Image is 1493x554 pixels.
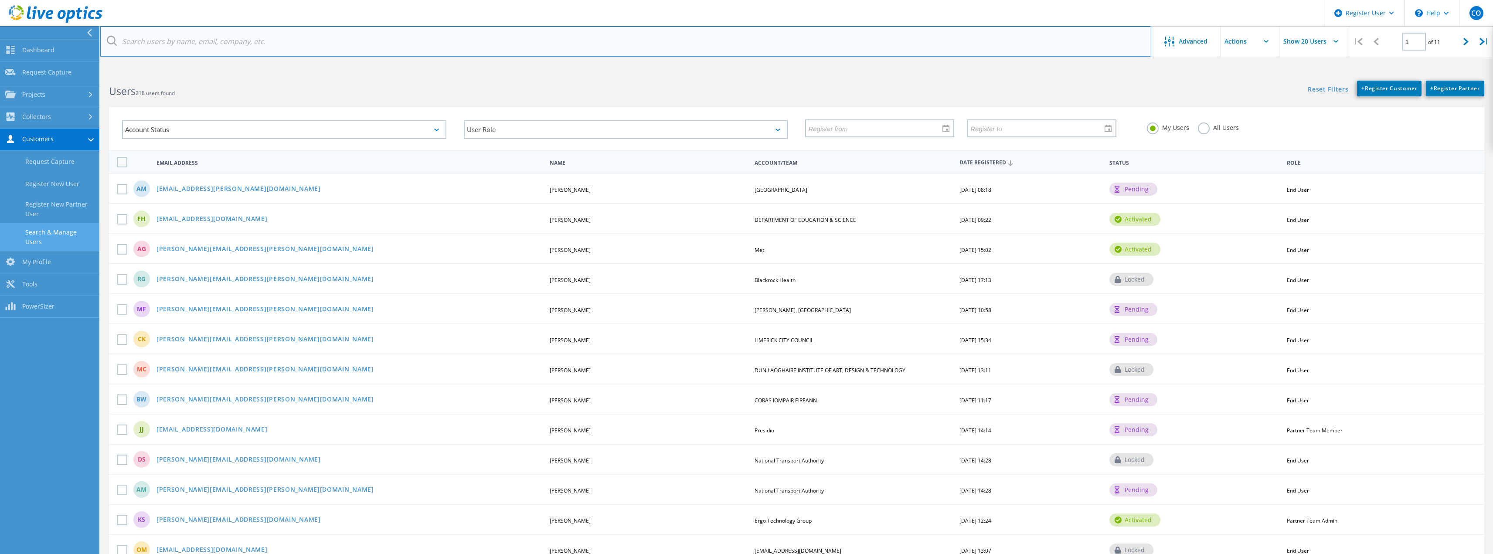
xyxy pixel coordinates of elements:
[959,457,991,464] span: [DATE] 14:28
[959,336,991,344] span: [DATE] 15:34
[156,186,321,193] a: [EMAIL_ADDRESS][PERSON_NAME][DOMAIN_NAME]
[156,306,374,313] a: [PERSON_NAME][EMAIL_ADDRESS][PERSON_NAME][DOMAIN_NAME]
[550,427,591,434] span: [PERSON_NAME]
[122,120,446,139] div: Account Status
[1109,393,1157,406] div: pending
[1198,122,1239,131] label: All Users
[1287,216,1309,224] span: End User
[550,306,591,314] span: [PERSON_NAME]
[156,456,321,464] a: [PERSON_NAME][EMAIL_ADDRESS][DOMAIN_NAME]
[1109,483,1157,496] div: pending
[136,186,146,192] span: AM
[550,216,591,224] span: [PERSON_NAME]
[138,517,145,523] span: KS
[550,246,591,254] span: [PERSON_NAME]
[156,160,542,166] span: Email Address
[1287,336,1309,344] span: End User
[9,18,102,24] a: Live Optics Dashboard
[1287,457,1309,464] span: End User
[100,26,1151,57] input: Search users by name, email, company, etc.
[156,486,374,494] a: [PERSON_NAME][EMAIL_ADDRESS][PERSON_NAME][DOMAIN_NAME]
[1287,487,1309,494] span: End User
[959,186,991,194] span: [DATE] 08:18
[959,246,991,254] span: [DATE] 15:02
[109,84,136,98] b: Users
[1287,246,1309,254] span: End User
[156,396,374,404] a: [PERSON_NAME][EMAIL_ADDRESS][PERSON_NAME][DOMAIN_NAME]
[1287,276,1309,284] span: End User
[755,246,764,254] span: Met
[959,517,991,524] span: [DATE] 12:24
[1109,183,1157,196] div: pending
[136,396,146,402] span: BW
[156,426,268,434] a: [EMAIL_ADDRESS][DOMAIN_NAME]
[156,366,374,374] a: [PERSON_NAME][EMAIL_ADDRESS][PERSON_NAME][DOMAIN_NAME]
[1109,513,1160,527] div: activated
[959,306,991,314] span: [DATE] 10:58
[550,160,747,166] span: Name
[1109,453,1153,466] div: locked
[136,486,146,493] span: AM
[1109,213,1160,226] div: activated
[550,276,591,284] span: [PERSON_NAME]
[137,246,146,252] span: AG
[550,367,591,374] span: [PERSON_NAME]
[1287,367,1309,374] span: End User
[1287,160,1471,166] span: Role
[1147,122,1189,131] label: My Users
[1109,303,1157,316] div: pending
[755,457,824,464] span: National Transport Authority
[550,457,591,464] span: [PERSON_NAME]
[959,487,991,494] span: [DATE] 14:28
[1109,243,1160,256] div: activated
[755,336,813,344] span: LIMERICK CITY COUNCIL
[550,397,591,404] span: [PERSON_NAME]
[138,456,146,462] span: DS
[1430,85,1480,92] span: Register Partner
[755,487,824,494] span: National Transport Authority
[1349,26,1367,57] div: |
[1287,517,1337,524] span: Partner Team Admin
[968,120,1109,136] input: Register to
[959,367,991,374] span: [DATE] 13:11
[1308,86,1348,94] a: Reset Filters
[139,426,144,432] span: JJ
[755,276,796,284] span: Blackrock Health
[1430,85,1434,92] b: +
[137,216,146,222] span: FH
[464,120,788,139] div: User Role
[137,366,146,372] span: MC
[755,517,812,524] span: Ergo Technology Group
[1471,10,1481,17] span: CO
[1428,38,1440,46] span: of 11
[755,306,851,314] span: [PERSON_NAME], [GEOGRAPHIC_DATA]
[156,246,374,253] a: [PERSON_NAME][EMAIL_ADDRESS][PERSON_NAME][DOMAIN_NAME]
[156,547,268,554] a: [EMAIL_ADDRESS][DOMAIN_NAME]
[1475,26,1493,57] div: |
[959,397,991,404] span: [DATE] 11:17
[156,517,321,524] a: [PERSON_NAME][EMAIL_ADDRESS][DOMAIN_NAME]
[550,336,591,344] span: [PERSON_NAME]
[755,186,807,194] span: [GEOGRAPHIC_DATA]
[137,276,146,282] span: RG
[1287,186,1309,194] span: End User
[1361,85,1365,92] b: +
[959,160,1102,166] span: Date Registered
[1179,38,1207,44] span: Advanced
[1109,333,1157,346] div: pending
[550,517,591,524] span: [PERSON_NAME]
[136,89,175,97] span: 218 users found
[1109,160,1279,166] span: Status
[1109,423,1157,436] div: pending
[1361,85,1417,92] span: Register Customer
[156,216,268,223] a: [EMAIL_ADDRESS][DOMAIN_NAME]
[806,120,947,136] input: Register from
[138,336,146,342] span: CK
[550,186,591,194] span: [PERSON_NAME]
[1287,306,1309,314] span: End User
[755,397,817,404] span: CORAS IOMPAIR EIREANN
[755,160,952,166] span: Account/Team
[1415,9,1423,17] svg: \n
[156,336,374,343] a: [PERSON_NAME][EMAIL_ADDRESS][PERSON_NAME][DOMAIN_NAME]
[959,427,991,434] span: [DATE] 14:14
